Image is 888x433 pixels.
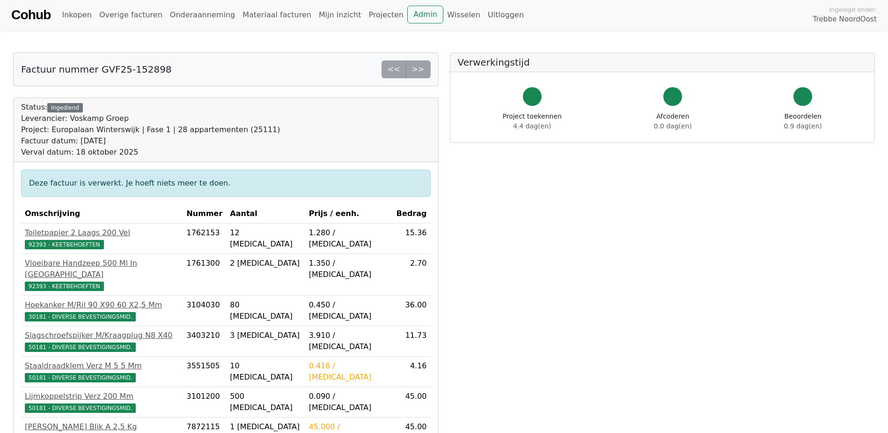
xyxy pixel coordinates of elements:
[47,103,82,112] div: Ingediend
[25,330,179,341] div: Slagschroefspijker M/Kraagplug N8 X40
[443,6,484,24] a: Wisselen
[829,5,877,14] span: Ingelogd onder:
[784,112,822,131] div: Beoordelen
[183,387,226,418] td: 3101200
[166,6,239,24] a: Onderaanneming
[309,299,389,322] div: 0.450 / [MEDICAL_DATA]
[458,57,867,68] h5: Verwerkingstijd
[25,391,179,402] div: Lijmkoppelstrip Verz 200 Mm
[183,204,226,224] th: Nummer
[25,299,179,322] a: Hoekanker M/Ril 90 X90 60 X2,5 Mm30181 - DIVERSE BEVESTIGINGSMID.
[25,421,179,433] div: [PERSON_NAME] Blik A 2,5 Kg
[365,6,407,24] a: Projecten
[654,122,692,130] span: 0.0 dag(en)
[239,6,315,24] a: Materiaal facturen
[25,343,136,352] span: 50181 - DIVERSE BEVESTIGINGSMID.
[393,296,431,326] td: 36.00
[654,112,692,131] div: Afcoderen
[25,227,179,250] a: Toiletpapier 2 Laags 200 Vel92393 - KEETBEHOEFTEN
[305,204,393,224] th: Prijs / eenh.
[813,14,877,25] span: Trebbe NoordOost
[393,224,431,254] td: 15.36
[25,240,104,249] span: 92393 - KEETBEHOEFTEN
[315,6,365,24] a: Mijn inzicht
[25,282,104,291] span: 92393 - KEETBEHOEFTEN
[503,112,562,131] div: Project toekennen
[309,391,389,413] div: 0.090 / [MEDICAL_DATA]
[21,102,280,158] div: Status:
[25,360,179,383] a: Staaldraadklem Verz M 5 5 Mm50181 - DIVERSE BEVESTIGINGSMID.
[230,299,301,322] div: 80 [MEDICAL_DATA]
[393,204,431,224] th: Bedrag
[393,254,431,296] td: 2.70
[183,224,226,254] td: 1762153
[513,122,551,130] span: 4.4 dag(en)
[21,64,172,75] h5: Factuur nummer GVF25-152898
[183,357,226,387] td: 3551505
[230,421,301,433] div: 1 [MEDICAL_DATA]
[309,227,389,250] div: 1.280 / [MEDICAL_DATA]
[393,387,431,418] td: 45.00
[25,403,136,413] span: 50181 - DIVERSE BEVESTIGINGSMID.
[21,124,280,135] div: Project: Europalaan Winterswijk | Fase 1 | 28 appartementen (25111)
[21,135,280,147] div: Factuur datum: [DATE]
[309,258,389,280] div: 1.350 / [MEDICAL_DATA]
[21,147,280,158] div: Verval datum: 18 oktober 2025
[309,330,389,352] div: 3.910 / [MEDICAL_DATA]
[25,391,179,413] a: Lijmkoppelstrip Verz 200 Mm50181 - DIVERSE BEVESTIGINGSMID.
[183,296,226,326] td: 3104030
[95,6,166,24] a: Overige facturen
[25,299,179,311] div: Hoekanker M/Ril 90 X90 60 X2,5 Mm
[25,227,179,239] div: Toiletpapier 2 Laags 200 Vel
[226,204,305,224] th: Aantal
[25,373,136,382] span: 50181 - DIVERSE BEVESTIGINGSMID.
[25,312,136,321] span: 30181 - DIVERSE BEVESTIGINGSMID.
[21,113,280,124] div: Leverancier: Voskamp Groep
[11,4,51,26] a: Cohub
[230,330,301,341] div: 3 [MEDICAL_DATA]
[25,258,179,280] div: Vloeibare Handzeep 500 Ml In [GEOGRAPHIC_DATA]
[393,326,431,357] td: 11.73
[183,326,226,357] td: 3403210
[25,258,179,291] a: Vloeibare Handzeep 500 Ml In [GEOGRAPHIC_DATA]92393 - KEETBEHOEFTEN
[230,258,301,269] div: 2 [MEDICAL_DATA]
[407,6,443,23] a: Admin
[230,360,301,383] div: 10 [MEDICAL_DATA]
[484,6,528,24] a: Uitloggen
[393,357,431,387] td: 4.16
[25,330,179,352] a: Slagschroefspijker M/Kraagplug N8 X4050181 - DIVERSE BEVESTIGINGSMID.
[58,6,95,24] a: Inkopen
[21,204,183,224] th: Omschrijving
[230,391,301,413] div: 500 [MEDICAL_DATA]
[25,360,179,372] div: Staaldraadklem Verz M 5 5 Mm
[21,170,431,197] div: Deze factuur is verwerkt. Je hoeft niets meer te doen.
[183,254,226,296] td: 1761300
[309,360,389,383] div: 0.416 / [MEDICAL_DATA]
[784,122,822,130] span: 0.9 dag(en)
[230,227,301,250] div: 12 [MEDICAL_DATA]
